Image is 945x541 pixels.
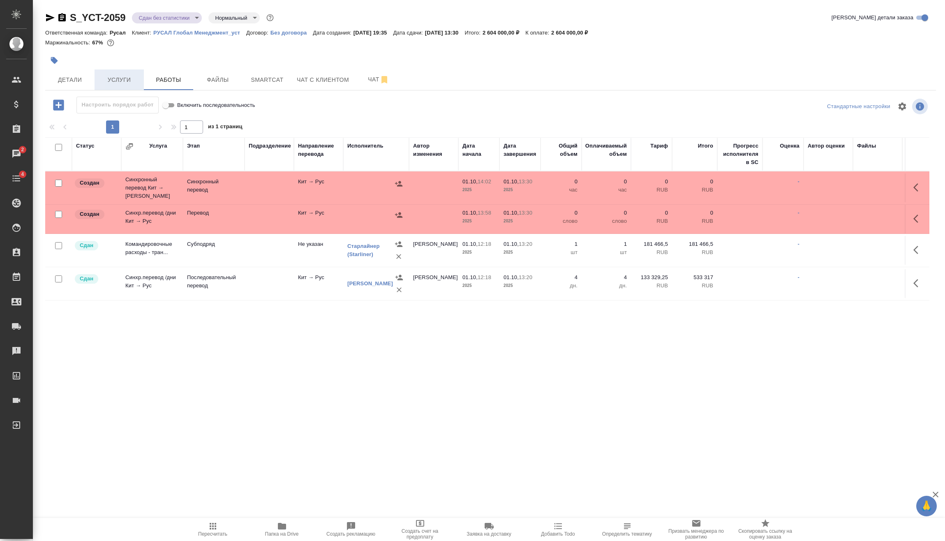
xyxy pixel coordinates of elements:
[504,142,536,158] div: Дата завершения
[359,74,398,85] span: Чат
[187,273,240,290] p: Последовательный перевод
[676,178,713,186] p: 0
[425,30,465,36] p: [DATE] 13:30
[721,142,758,166] div: Прогресс исполнителя в SC
[504,186,536,194] p: 2025
[545,209,578,217] p: 0
[110,30,132,36] p: Русал
[635,240,668,248] p: 181 466,5
[393,178,405,190] button: Назначить
[462,282,495,290] p: 2025
[798,210,799,216] a: -
[347,243,380,257] a: Старлайнер (Starliner)
[393,238,405,250] button: Назначить
[121,269,183,298] td: Синхр.перевод /дни Кит → Рус
[74,240,117,251] div: Менеджер проверил работу исполнителя, передает ее на следующий этап
[519,210,532,216] p: 13:30
[798,241,799,247] a: -
[47,97,70,113] button: Добавить работу
[586,186,627,194] p: час
[586,217,627,225] p: слово
[545,273,578,282] p: 4
[187,240,240,248] p: Субподряд
[478,178,491,185] p: 14:02
[462,274,478,280] p: 01.10,
[294,236,343,265] td: Не указан
[916,496,937,516] button: 🙏
[667,528,726,540] span: Призвать менеджера по развитию
[586,248,627,257] p: шт
[270,29,313,36] a: Без договора
[586,209,627,217] p: 0
[76,142,95,150] div: Статус
[149,75,188,85] span: Работы
[198,531,227,537] span: Пересчитать
[462,210,478,216] p: 01.10,
[912,99,929,114] span: Посмотреть информацию
[393,250,405,263] button: Удалить
[92,39,105,46] p: 67%
[892,97,912,116] span: Настроить таблицу
[504,282,536,290] p: 2025
[198,75,238,85] span: Файлы
[504,241,519,247] p: 01.10,
[602,531,652,537] span: Определить тематику
[545,248,578,257] p: шт
[462,186,495,194] p: 2025
[519,178,532,185] p: 13:30
[545,282,578,290] p: дн.
[80,241,93,250] p: Сдан
[698,142,713,150] div: Итого
[545,178,578,186] p: 0
[409,236,458,265] td: [PERSON_NAME]
[545,240,578,248] p: 1
[347,142,384,150] div: Исполнитель
[857,142,876,150] div: Файлы
[16,170,29,178] span: 4
[187,178,240,194] p: Синхронный перевод
[798,274,799,280] a: -
[462,178,478,185] p: 01.10,
[16,146,29,154] span: 2
[121,205,183,234] td: Синхр.перевод /дни Кит → Рус
[908,209,928,229] button: Здесь прячутся важные кнопки
[45,39,92,46] p: Маржинальность:
[586,240,627,248] p: 1
[80,179,99,187] p: Создан
[294,269,343,298] td: Кит → Рус
[676,240,713,248] p: 181 466,5
[676,209,713,217] p: 0
[132,30,153,36] p: Клиент:
[294,205,343,234] td: Кит → Рус
[208,122,243,134] span: из 1 страниц
[467,531,511,537] span: Заявка на доставку
[390,528,450,540] span: Создать счет на предоплату
[635,282,668,290] p: RUB
[832,14,913,22] span: [PERSON_NAME] детали заказа
[504,217,536,225] p: 2025
[545,217,578,225] p: слово
[70,12,125,23] a: S_YCT-2059
[247,518,317,541] button: Папка на Drive
[2,168,31,189] a: 4
[551,30,594,36] p: 2 604 000,00 ₽
[635,178,668,186] p: 0
[298,142,339,158] div: Направление перевода
[920,497,933,515] span: 🙏
[153,30,246,36] p: РУСАЛ Глобал Менеджмент_уст
[393,284,405,296] button: Удалить
[105,37,116,48] button: 714783.50 RUB;
[541,531,575,537] span: Добавить Todo
[74,273,117,284] div: Менеджер проверил работу исполнителя, передает ее на следующий этап
[662,518,731,541] button: Призвать менеджера по развитию
[270,30,313,36] p: Без договора
[586,282,627,290] p: дн.
[519,274,532,280] p: 13:20
[187,142,200,150] div: Этап
[676,248,713,257] p: RUB
[635,186,668,194] p: RUB
[585,142,627,158] div: Оплачиваемый объем
[297,75,349,85] span: Чат с клиентом
[676,186,713,194] p: RUB
[149,142,167,150] div: Услуга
